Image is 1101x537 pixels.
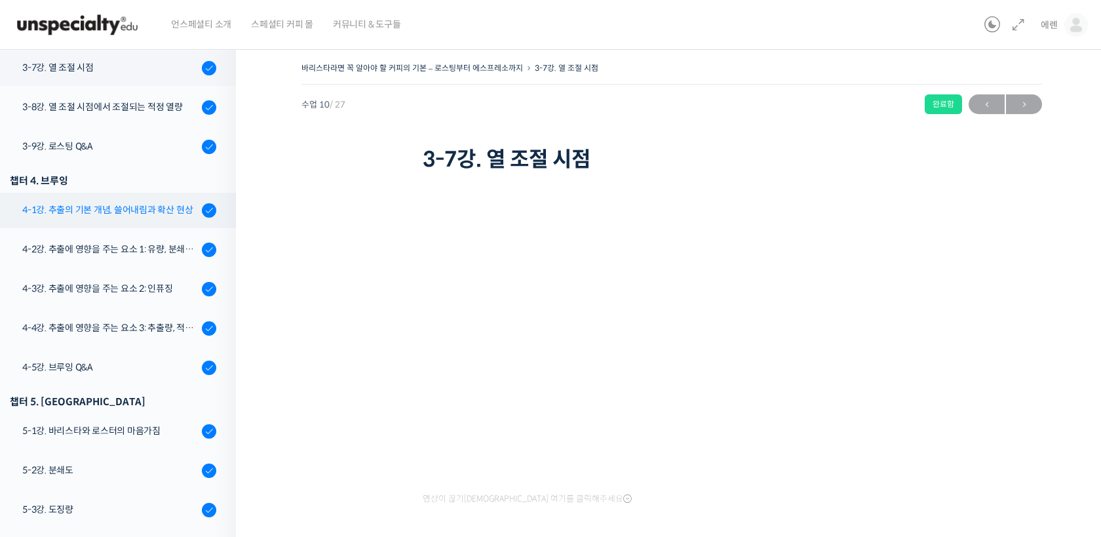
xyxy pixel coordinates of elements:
[925,94,962,114] div: 완료함
[423,147,921,172] h1: 3-7강. 열 조절 시점
[22,100,198,114] div: 3-8강. 열 조절 시점에서 조절되는 적정 열량
[41,435,49,446] span: 홈
[301,63,523,73] a: 바리스타라면 꼭 알아야 할 커피의 기본 – 로스팅부터 에스프레소까지
[22,281,198,296] div: 4-3강. 추출에 영향을 주는 요소 2: 인퓨징
[22,242,198,256] div: 4-2강. 추출에 영향을 주는 요소 1: 유량, 분쇄도, 교반
[120,436,136,447] span: 대화
[22,203,198,217] div: 4-1강. 추출의 기본 개념, 쓸어내림과 확산 현상
[203,435,218,446] span: 설정
[1006,96,1042,113] span: →
[22,463,198,477] div: 5-2강. 분쇄도
[22,424,198,438] div: 5-1강. 바리스타와 로스터의 마음가짐
[10,172,216,189] div: 챕터 4. 브루잉
[22,360,198,374] div: 4-5강. 브루잉 Q&A
[1006,94,1042,114] a: 다음→
[22,321,198,335] div: 4-4강. 추출에 영향을 주는 요소 3: 추출량, 적정 추출수의 양
[969,96,1005,113] span: ←
[423,494,632,504] span: 영상이 끊기[DEMOGRAPHIC_DATA] 여기를 클릭해주세요
[22,502,198,517] div: 5-3강. 도징량
[330,99,345,110] span: / 27
[4,416,87,448] a: 홈
[535,63,598,73] a: 3-7강. 열 조절 시점
[169,416,252,448] a: 설정
[969,94,1005,114] a: ←이전
[301,100,345,109] span: 수업 10
[22,60,198,75] div: 3-7강. 열 조절 시점
[22,139,198,153] div: 3-9강. 로스팅 Q&A
[10,393,216,410] div: 챕터 5. [GEOGRAPHIC_DATA]
[1041,19,1058,31] span: 에렌
[87,416,169,448] a: 대화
